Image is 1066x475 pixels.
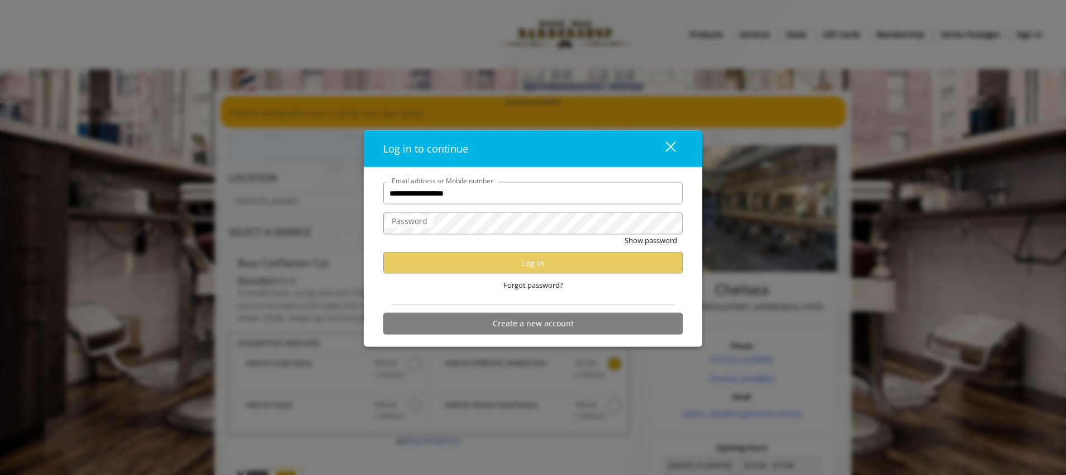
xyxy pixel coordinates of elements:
[386,215,433,227] label: Password
[383,182,683,205] input: Email address or Mobile number
[383,212,683,235] input: Password
[383,142,468,155] span: Log in to continue
[645,137,683,160] button: close dialog
[653,140,675,157] div: close dialog
[386,175,499,186] label: Email address or Mobile number
[383,252,683,274] button: Log in
[503,279,563,291] span: Forgot password?
[625,235,677,246] button: Show password
[383,312,683,334] button: Create a new account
